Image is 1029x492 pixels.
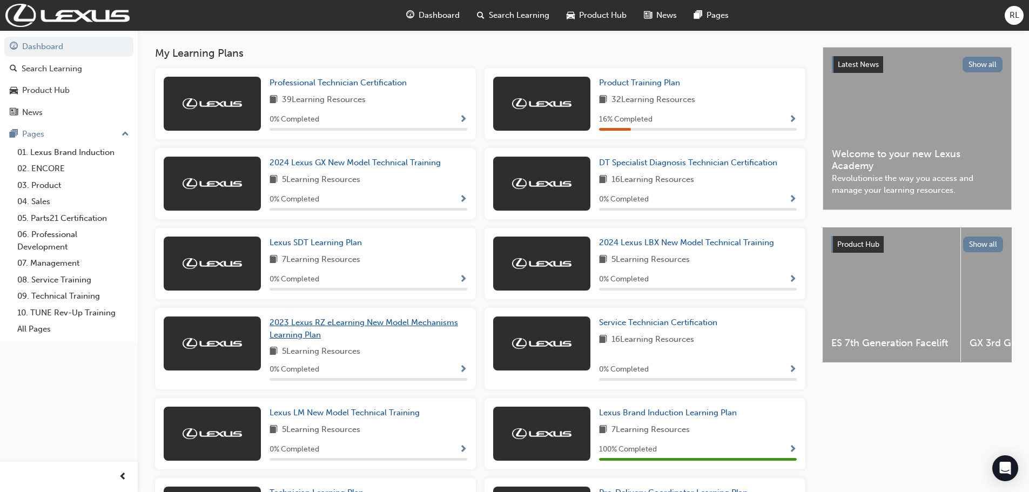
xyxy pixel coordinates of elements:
[489,9,549,22] span: Search Learning
[831,236,1003,253] a: Product HubShow all
[459,113,467,126] button: Show Progress
[468,4,558,26] a: search-iconSearch Learning
[270,238,362,247] span: Lexus SDT Learning Plan
[599,443,657,456] span: 100 % Completed
[270,113,319,126] span: 0 % Completed
[13,288,133,305] a: 09. Technical Training
[270,78,407,87] span: Professional Technician Certification
[685,4,737,26] a: pages-iconPages
[183,258,242,269] img: Trak
[13,144,133,161] a: 01. Lexus Brand Induction
[459,195,467,205] span: Show Progress
[406,9,414,22] span: guage-icon
[459,193,467,206] button: Show Progress
[832,148,1003,172] span: Welcome to your new Lexus Academy
[270,237,366,249] a: Lexus SDT Learning Plan
[963,57,1003,72] button: Show all
[13,272,133,288] a: 08. Service Training
[270,345,278,359] span: book-icon
[183,338,242,349] img: Trak
[567,9,575,22] span: car-icon
[512,178,571,189] img: Trak
[183,98,242,109] img: Trak
[4,37,133,57] a: Dashboard
[459,275,467,285] span: Show Progress
[459,365,467,375] span: Show Progress
[282,345,360,359] span: 5 Learning Resources
[22,106,43,119] div: News
[1005,6,1024,25] button: RL
[599,78,680,87] span: Product Training Plan
[282,93,366,107] span: 39 Learning Resources
[4,124,133,144] button: Pages
[13,321,133,338] a: All Pages
[558,4,635,26] a: car-iconProduct Hub
[579,9,627,22] span: Product Hub
[611,333,694,347] span: 16 Learning Resources
[599,193,649,206] span: 0 % Completed
[837,240,879,249] span: Product Hub
[22,128,44,140] div: Pages
[789,115,797,125] span: Show Progress
[282,423,360,437] span: 5 Learning Resources
[270,443,319,456] span: 0 % Completed
[13,305,133,321] a: 10. TUNE Rev-Up Training
[992,455,1018,481] div: Open Intercom Messenger
[635,4,685,26] a: news-iconNews
[10,108,18,118] span: news-icon
[512,98,571,109] img: Trak
[611,93,695,107] span: 32 Learning Resources
[599,158,777,167] span: DT Specialist Diagnosis Technician Certification
[599,408,737,417] span: Lexus Brand Induction Learning Plan
[599,407,741,419] a: Lexus Brand Induction Learning Plan
[459,363,467,376] button: Show Progress
[599,423,607,437] span: book-icon
[789,443,797,456] button: Show Progress
[823,47,1012,210] a: Latest NewsShow allWelcome to your new Lexus AcademyRevolutionise the way you access and manage y...
[419,9,460,22] span: Dashboard
[10,86,18,96] span: car-icon
[832,56,1003,73] a: Latest NewsShow all
[789,363,797,376] button: Show Progress
[823,227,960,362] a: ES 7th Generation Facelift
[838,60,879,69] span: Latest News
[599,238,774,247] span: 2024 Lexus LBX New Model Technical Training
[789,365,797,375] span: Show Progress
[270,158,441,167] span: 2024 Lexus GX New Model Technical Training
[459,115,467,125] span: Show Progress
[599,173,607,187] span: book-icon
[789,193,797,206] button: Show Progress
[10,64,17,74] span: search-icon
[10,130,18,139] span: pages-icon
[789,113,797,126] button: Show Progress
[13,255,133,272] a: 07. Management
[459,445,467,455] span: Show Progress
[10,42,18,52] span: guage-icon
[789,445,797,455] span: Show Progress
[270,253,278,267] span: book-icon
[459,443,467,456] button: Show Progress
[4,103,133,123] a: News
[477,9,485,22] span: search-icon
[512,258,571,269] img: Trak
[270,273,319,286] span: 0 % Completed
[270,173,278,187] span: book-icon
[832,172,1003,197] span: Revolutionise the way you access and manage your learning resources.
[599,318,717,327] span: Service Technician Certification
[599,273,649,286] span: 0 % Completed
[789,273,797,286] button: Show Progress
[398,4,468,26] a: guage-iconDashboard
[1010,9,1019,22] span: RL
[13,193,133,210] a: 04. Sales
[963,237,1004,252] button: Show all
[599,157,782,169] a: DT Specialist Diagnosis Technician Certification
[611,423,690,437] span: 7 Learning Resources
[13,160,133,177] a: 02. ENCORE
[599,253,607,267] span: book-icon
[789,195,797,205] span: Show Progress
[459,273,467,286] button: Show Progress
[512,428,571,439] img: Trak
[270,407,424,419] a: Lexus LM New Model Technical Training
[13,210,133,227] a: 05. Parts21 Certification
